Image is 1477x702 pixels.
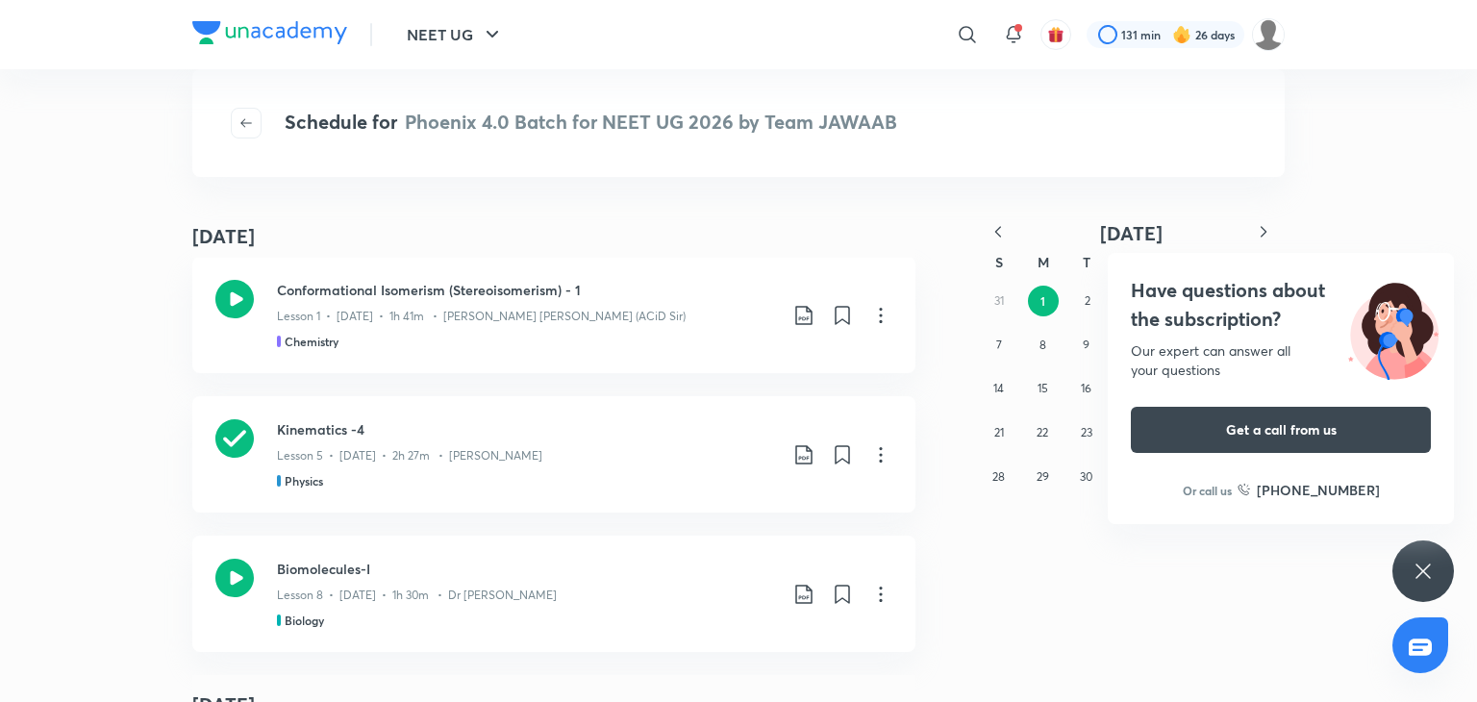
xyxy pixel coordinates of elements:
[1028,286,1059,316] button: September 1, 2025
[1019,221,1242,245] button: [DATE]
[1071,417,1102,448] button: September 23, 2025
[1085,293,1090,308] abbr: September 2, 2025
[285,472,323,489] h5: Physics
[984,417,1014,448] button: September 21, 2025
[1257,480,1380,500] h6: [PHONE_NUMBER]
[1238,480,1380,500] a: [PHONE_NUMBER]
[192,257,915,373] a: Conformational Isomerism (Stereoisomerism) - 1Lesson 1 • [DATE] • 1h 41m • [PERSON_NAME] [PERSON_...
[1027,330,1058,361] button: September 8, 2025
[984,462,1014,492] button: September 28, 2025
[1333,276,1454,380] img: ttu_illustration_new.svg
[277,587,557,604] p: Lesson 8 • [DATE] • 1h 30m • Dr [PERSON_NAME]
[1040,19,1071,50] button: avatar
[1072,286,1103,316] button: September 2, 2025
[285,333,338,350] h5: Chemistry
[277,419,777,439] h3: Kinematics -4
[1172,25,1191,44] img: streak
[1083,338,1089,352] abbr: September 9, 2025
[1131,276,1431,334] h4: Have questions about the subscription?
[1047,26,1064,43] img: avatar
[277,308,686,325] p: Lesson 1 • [DATE] • 1h 41m • [PERSON_NAME] [PERSON_NAME] (ACiD Sir)
[192,21,347,44] img: Company Logo
[1027,462,1058,492] button: September 29, 2025
[1081,381,1091,395] abbr: September 16, 2025
[1037,425,1048,439] abbr: September 22, 2025
[1131,407,1431,453] button: Get a call from us
[1040,293,1045,309] abbr: September 1, 2025
[992,469,1005,484] abbr: September 28, 2025
[996,338,1002,352] abbr: September 7, 2025
[993,381,1004,395] abbr: September 14, 2025
[1038,253,1049,271] abbr: Monday
[192,222,255,251] h4: [DATE]
[1183,482,1232,499] p: Or call us
[1027,373,1058,404] button: September 15, 2025
[1071,330,1102,361] button: September 9, 2025
[405,109,897,135] span: Phoenix 4.0 Batch for NEET UG 2026 by Team JAWAAB
[1131,341,1431,380] div: Our expert can answer all your questions
[277,559,777,579] h3: Biomolecules-I
[192,21,347,49] a: Company Logo
[285,612,324,629] h5: Biology
[395,15,515,54] button: NEET UG
[192,396,915,513] a: Kinematics -4Lesson 5 • [DATE] • 2h 27m • [PERSON_NAME]Physics
[1037,469,1049,484] abbr: September 29, 2025
[277,447,542,464] p: Lesson 5 • [DATE] • 2h 27m • [PERSON_NAME]
[1071,462,1102,492] button: September 30, 2025
[984,330,1014,361] button: September 7, 2025
[984,373,1014,404] button: September 14, 2025
[995,253,1003,271] abbr: Sunday
[1081,425,1092,439] abbr: September 23, 2025
[192,536,915,652] a: Biomolecules-ILesson 8 • [DATE] • 1h 30m • Dr [PERSON_NAME]Biology
[1071,373,1102,404] button: September 16, 2025
[1252,18,1285,51] img: Tanya Kumari
[285,108,897,138] h4: Schedule for
[994,425,1004,439] abbr: September 21, 2025
[1100,220,1163,246] span: [DATE]
[1039,338,1046,352] abbr: September 8, 2025
[1083,253,1090,271] abbr: Tuesday
[1027,417,1058,448] button: September 22, 2025
[1080,469,1092,484] abbr: September 30, 2025
[277,280,777,300] h3: Conformational Isomerism (Stereoisomerism) - 1
[1038,381,1048,395] abbr: September 15, 2025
